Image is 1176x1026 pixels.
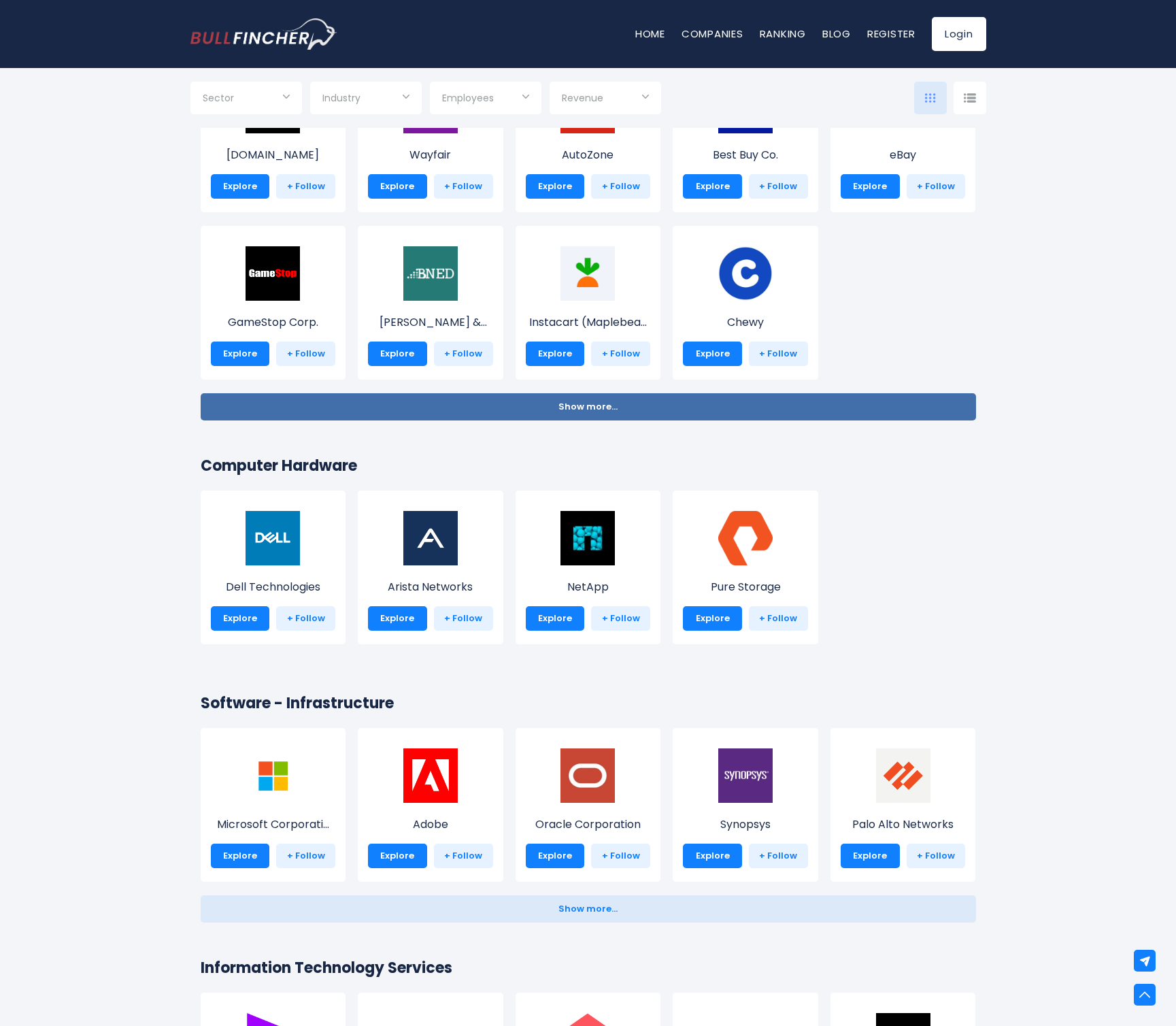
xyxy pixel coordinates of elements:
p: AutoZone [526,147,651,163]
img: DELL.png [246,511,300,565]
img: ADBE.png [403,748,458,803]
a: Login [932,17,986,51]
h2: Software - Infrastructure [201,692,976,714]
a: Palo Alto Networks [841,774,966,833]
a: Companies [682,27,743,41]
p: Adobe [368,816,493,833]
a: Explore [526,844,585,868]
p: GameStop Corp. [211,314,336,331]
input: Selection [203,87,290,112]
p: Microsoft Corporation [211,816,336,833]
span: Revenue [562,92,603,104]
img: CHWY.jpeg [718,246,773,301]
span: Sector [203,92,234,104]
a: + Follow [434,844,493,868]
a: + Follow [591,844,650,868]
a: Go to homepage [190,18,337,50]
a: Adobe [368,774,493,833]
a: Instacart (Maplebea... [526,271,651,331]
a: Explore [211,174,270,199]
a: + Follow [276,606,335,631]
p: NetApp [526,579,651,595]
a: Explore [526,606,585,631]
img: icon-comp-list-view.svg [964,93,976,103]
a: + Follow [591,342,650,366]
a: Ranking [760,27,806,41]
a: Microsoft Corporati... [211,774,336,833]
a: + Follow [276,174,335,199]
img: CART.png [560,246,615,301]
a: Explore [526,342,585,366]
p: Synopsys [683,816,808,833]
a: Explore [683,844,742,868]
a: Register [867,27,915,41]
a: + Follow [749,844,808,868]
a: + Follow [434,174,493,199]
a: + Follow [276,342,335,366]
a: Explore [683,174,742,199]
a: Explore [526,174,585,199]
a: [PERSON_NAME] & [PERSON_NAME] Educ... [368,271,493,331]
a: Explore [368,342,427,366]
a: + Follow [591,174,650,199]
input: Selection [562,87,649,112]
a: Explore [211,606,270,631]
a: Oracle Corporation [526,774,651,833]
p: eBay [841,147,966,163]
p: Barnes & Noble Education [368,314,493,331]
img: ORCL.jpeg [560,748,615,803]
a: Explore [683,342,742,366]
p: Dell Technologies [211,579,336,595]
h2: Information Technology Services [201,957,976,979]
a: Explore [211,342,270,366]
a: Explore [368,174,427,199]
p: Arista Networks [368,579,493,595]
img: BNED.png [403,246,458,301]
img: PANW.png [876,748,930,803]
p: Best Buy Co. [683,147,808,163]
p: Oracle Corporation [526,816,651,833]
a: + Follow [907,174,966,199]
a: Dell Technologies [211,536,336,595]
a: Chewy [683,271,808,331]
img: PSTG.png [718,511,773,565]
img: SNPS.png [718,748,773,803]
p: Wayfair [368,147,493,163]
button: Show more... [201,895,976,923]
a: Home [635,27,665,41]
a: Synopsys [683,774,808,833]
img: Bullfincher logo [190,18,337,50]
a: GameStop Corp. [211,271,336,331]
input: Selection [322,87,409,112]
span: Show more... [558,402,618,412]
a: + Follow [276,844,335,868]
a: + Follow [434,342,493,366]
img: NTAP.jpeg [560,511,615,565]
p: Pure Storage [683,579,808,595]
a: + Follow [434,606,493,631]
a: Explore [368,606,427,631]
a: Explore [841,174,900,199]
p: Instacart (Maplebear) [526,314,651,331]
a: Pure Storage [683,536,808,595]
a: + Follow [591,606,650,631]
img: ANET.png [403,511,458,565]
p: Palo Alto Networks [841,816,966,833]
a: Explore [368,844,427,868]
a: Explore [683,606,742,631]
a: Arista Networks [368,536,493,595]
input: Selection [442,87,529,112]
a: + Follow [749,174,808,199]
a: + Follow [749,606,808,631]
a: NetApp [526,536,651,595]
img: icon-comp-grid.svg [925,93,936,103]
p: Amazon.com [211,147,336,163]
a: Explore [841,844,900,868]
span: Industry [322,92,360,104]
img: MSFT.png [246,748,300,803]
span: Employees [442,92,494,104]
img: GME.png [246,246,300,301]
span: Show more... [558,904,618,914]
a: Blog [822,27,851,41]
h2: Computer Hardware [201,454,976,477]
